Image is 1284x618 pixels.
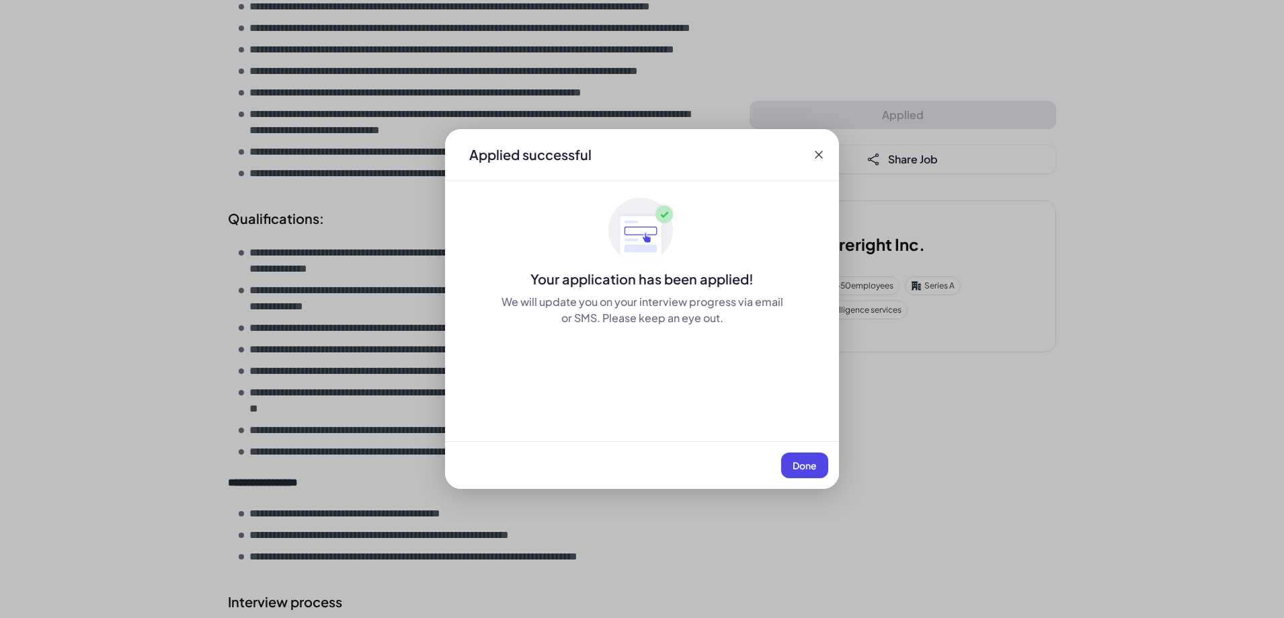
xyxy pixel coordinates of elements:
[499,294,785,326] div: We will update you on your interview progress via email or SMS. Please keep an eye out.
[608,197,676,264] img: ApplyedMaskGroup3.svg
[469,145,592,164] div: Applied successful
[781,453,828,478] button: Done
[445,270,839,288] div: Your application has been applied!
[793,459,817,471] span: Done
